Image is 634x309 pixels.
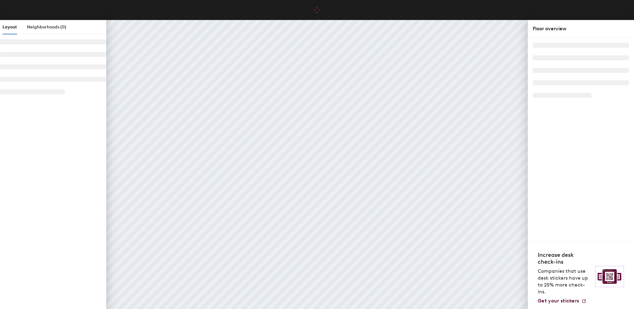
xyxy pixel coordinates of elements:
img: Sticker logo [595,266,624,287]
div: Floor overview [533,25,629,32]
h4: Increase desk check-ins [538,252,591,265]
a: Get your stickers [538,298,586,304]
span: Get your stickers [538,298,579,304]
p: Companies that use desk stickers have up to 25% more check-ins. [538,268,591,295]
span: Layout [3,24,17,30]
span: Neighborhoods (0) [27,24,66,30]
